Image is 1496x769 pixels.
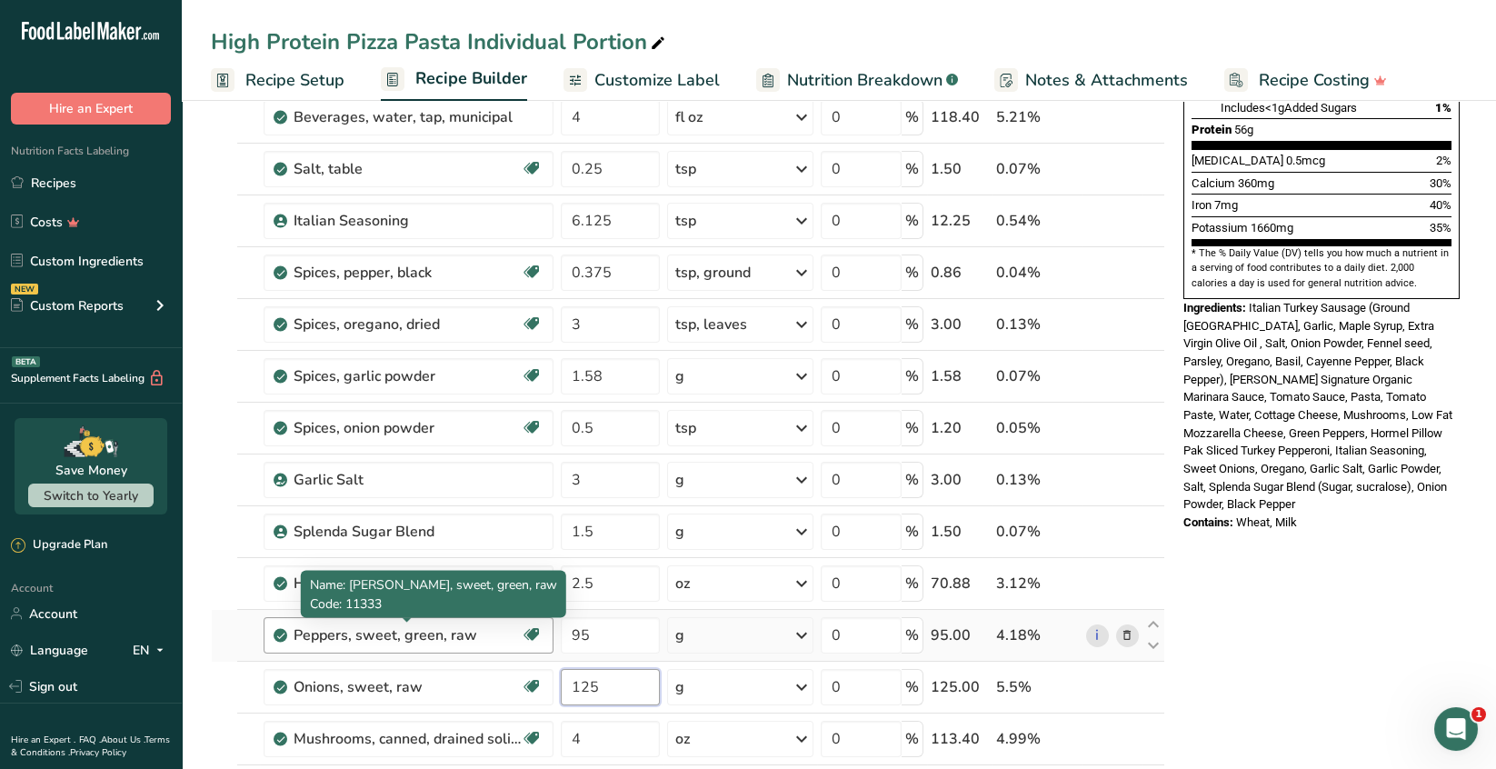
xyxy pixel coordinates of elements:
div: 5.5% [996,676,1079,698]
span: Recipe Setup [245,68,344,93]
span: Switch to Yearly [44,487,138,504]
span: Iron [1192,198,1212,212]
div: Garlic Salt [294,469,521,491]
div: g [675,469,684,491]
span: Protein [1192,123,1232,136]
div: 5.21% [996,106,1079,128]
span: 2% [1436,154,1451,167]
a: Recipe Costing [1224,60,1387,101]
a: Customize Label [563,60,720,101]
div: 1.50 [931,521,989,543]
div: 1.58 [931,365,989,387]
div: fl oz [675,106,703,128]
button: Switch to Yearly [28,484,154,507]
span: 40% [1430,198,1451,212]
a: Recipe Setup [211,60,344,101]
button: Hire an Expert [11,93,171,125]
div: 118.40 [931,106,989,128]
div: 0.54% [996,210,1079,232]
div: Peppers, sweet, green, raw [294,624,521,646]
span: Potassium [1192,221,1248,235]
div: Upgrade Plan [11,536,107,554]
div: 0.13% [996,469,1079,491]
div: oz [675,728,690,750]
div: g [675,676,684,698]
div: EN [133,639,171,661]
a: Notes & Attachments [994,60,1188,101]
div: 0.05% [996,417,1079,439]
div: Salt, table [294,158,521,180]
div: tsp, ground [675,262,751,284]
span: Recipe Builder [415,66,527,91]
div: Spices, garlic powder [294,365,521,387]
div: Custom Reports [11,296,124,315]
div: Mushrooms, canned, drained solids [294,728,521,750]
span: Code: 11333 [310,595,382,613]
div: Beverages, water, tap, municipal [294,106,521,128]
span: Italian Turkey Sausage (Ground [GEOGRAPHIC_DATA], Garlic, Maple Syrup, Extra Virgin Olive Oil , S... [1183,301,1452,512]
a: About Us . [101,734,145,746]
span: 360mg [1238,176,1274,190]
span: Contains: [1183,515,1233,529]
a: i [1086,624,1109,647]
div: 4.18% [996,624,1079,646]
div: Onions, sweet, raw [294,676,521,698]
span: <1g [1265,101,1284,115]
div: 1.50 [931,158,989,180]
div: Spices, pepper, black [294,262,521,284]
span: Includes Added Sugars [1221,101,1357,115]
span: Ingredients: [1183,301,1246,315]
div: Hormel Pillow Pak Sliced Turkey Pepperoni [294,573,521,594]
div: tsp [675,158,696,180]
span: Name: [PERSON_NAME], sweet, green, raw [310,576,557,594]
span: 30% [1430,176,1451,190]
div: 1.20 [931,417,989,439]
span: 1% [1435,101,1451,115]
div: Italian Seasoning [294,210,521,232]
div: High Protein Pizza Pasta Individual Portion [211,25,669,58]
span: 1660mg [1251,221,1293,235]
span: Customize Label [594,68,720,93]
a: Nutrition Breakdown [756,60,958,101]
div: 3.00 [931,314,989,335]
div: Spices, oregano, dried [294,314,521,335]
div: 4.99% [996,728,1079,750]
div: 113.40 [931,728,989,750]
span: Wheat, Milk [1236,515,1297,529]
span: Notes & Attachments [1025,68,1188,93]
div: 0.86 [931,262,989,284]
div: 0.07% [996,365,1079,387]
div: tsp, leaves [675,314,747,335]
div: 3.12% [996,573,1079,594]
iframe: Intercom live chat [1434,707,1478,751]
span: 1 [1471,707,1486,722]
span: 7mg [1214,198,1238,212]
div: 95.00 [931,624,989,646]
span: 35% [1430,221,1451,235]
span: 56g [1234,123,1253,136]
div: 0.04% [996,262,1079,284]
a: Terms & Conditions . [11,734,170,759]
span: [MEDICAL_DATA] [1192,154,1283,167]
div: 0.07% [996,158,1079,180]
a: Recipe Builder [381,58,527,102]
div: Save Money [55,461,127,480]
span: Calcium [1192,176,1235,190]
span: Nutrition Breakdown [787,68,942,93]
a: FAQ . [79,734,101,746]
div: tsp [675,417,696,439]
div: 3.00 [931,469,989,491]
div: g [675,365,684,387]
a: Hire an Expert . [11,734,75,746]
div: Spices, onion powder [294,417,521,439]
div: g [675,624,684,646]
div: NEW [11,284,38,295]
div: 12.25 [931,210,989,232]
a: Privacy Policy [70,746,126,759]
section: * The % Daily Value (DV) tells you how much a nutrient in a serving of food contributes to a dail... [1192,246,1451,291]
div: 125.00 [931,676,989,698]
div: 0.07% [996,521,1079,543]
span: 0.5mcg [1286,154,1325,167]
div: 0.13% [996,314,1079,335]
a: Language [11,634,88,666]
